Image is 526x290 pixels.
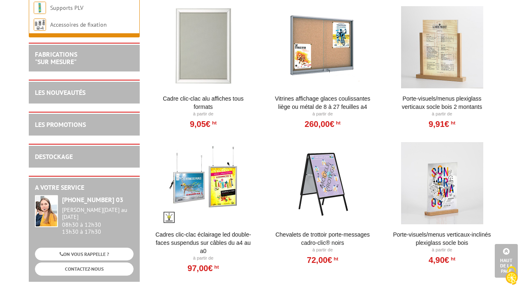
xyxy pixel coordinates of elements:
a: Cadres clic-clac éclairage LED double-faces suspendus sur câbles du A4 au A0 [152,230,254,255]
a: Chevalets de trottoir porte-messages Cadro-Clic® Noirs [272,230,374,247]
sup: HT [210,120,217,126]
a: Cadre Clic-Clac Alu affiches tous formats [152,94,254,111]
div: [PERSON_NAME][DATE] au [DATE] [62,207,134,221]
a: 4,90€HT [429,258,455,262]
a: DESTOCKAGE [35,152,73,161]
a: 72,00€HT [307,258,338,262]
a: LES NOUVEAUTÉS [35,88,85,97]
a: ON VOUS RAPPELLE ? [35,248,134,260]
img: Supports PLV [34,2,46,14]
p: À partir de [272,111,374,117]
p: À partir de [391,247,493,253]
a: 260,00€HT [305,122,340,127]
p: À partir de [152,111,254,117]
h2: A votre service [35,184,134,191]
a: Porte-Visuels/Menus Plexiglass Verticaux Socle Bois 2 Montants [391,94,493,111]
a: FABRICATIONS"Sur Mesure" [35,50,77,66]
a: Vitrines affichage glaces coulissantes liège ou métal de 8 à 27 feuilles A4 [272,94,374,111]
div: 08h30 à 12h30 13h30 à 17h30 [62,207,134,235]
sup: HT [335,120,341,126]
p: À partir de [391,111,493,117]
img: widget-service.jpg [35,195,58,227]
strong: [PHONE_NUMBER] 03 [62,196,123,204]
sup: HT [449,256,455,262]
a: Accessoires de fixation [50,21,107,28]
a: 9,05€HT [190,122,217,127]
a: 97,00€HT [187,266,219,271]
p: À partir de [272,247,374,253]
button: Cookies (fenêtre modale) [497,262,526,290]
a: Haut de la page [495,244,518,278]
sup: HT [449,120,455,126]
img: Cookies (fenêtre modale) [501,265,522,286]
a: Supports PLV [50,4,83,12]
a: CONTACTEZ-NOUS [35,262,134,275]
p: À partir de [152,255,254,262]
img: Accessoires de fixation [34,18,46,31]
a: Porte-Visuels/Menus verticaux-inclinés plexiglass socle bois [391,230,493,247]
sup: HT [332,256,338,262]
a: 9,91€HT [429,122,455,127]
sup: HT [213,264,219,270]
a: LES PROMOTIONS [35,120,86,129]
